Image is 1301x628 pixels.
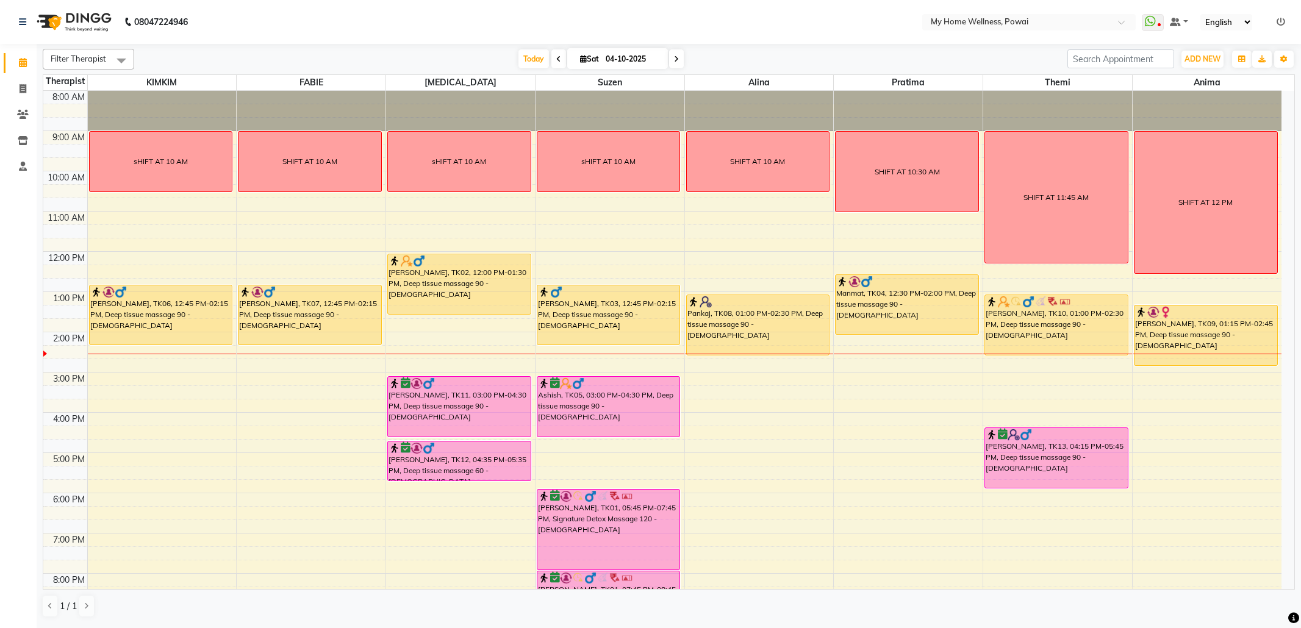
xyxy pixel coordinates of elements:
[836,275,978,334] div: Manmat, TK04, 12:30 PM-02:00 PM, Deep tissue massage 90 - [DEMOGRAPHIC_DATA]
[685,75,834,90] span: Alina
[134,5,188,39] b: 08047224946
[388,377,531,437] div: [PERSON_NAME], TK11, 03:00 PM-04:30 PM, Deep tissue massage 90 - [DEMOGRAPHIC_DATA]
[983,75,1132,90] span: Themi
[51,54,106,63] span: Filter Therapist
[31,5,115,39] img: logo
[50,91,87,104] div: 8:00 AM
[51,574,87,587] div: 8:00 PM
[537,571,680,610] div: [PERSON_NAME], TK01, 07:45 PM-08:45 PM, Signature Detox Massage 60 - [DEMOGRAPHIC_DATA]
[388,441,531,480] div: [PERSON_NAME], TK12, 04:35 PM-05:35 PM, Deep tissue massage 60 - [DEMOGRAPHIC_DATA]
[50,131,87,144] div: 9:00 AM
[134,156,188,167] div: sHIFT AT 10 AM
[537,285,680,344] div: [PERSON_NAME], TK03, 12:45 PM-02:15 PM, Deep tissue massage 90 - [DEMOGRAPHIC_DATA]
[687,295,830,355] div: Pankaj, TK08, 01:00 PM-02:30 PM, Deep tissue massage 90 - [DEMOGRAPHIC_DATA]
[1181,51,1224,68] button: ADD NEW
[51,373,87,385] div: 3:00 PM
[1023,192,1089,203] div: SHIFT AT 11:45 AM
[51,332,87,345] div: 2:00 PM
[51,453,87,466] div: 5:00 PM
[432,156,486,167] div: sHIFT AT 10 AM
[985,428,1128,488] div: [PERSON_NAME], TK13, 04:15 PM-05:45 PM, Deep tissue massage 90 - [DEMOGRAPHIC_DATA]
[46,252,87,265] div: 12:00 PM
[43,75,87,88] div: Therapist
[386,75,535,90] span: [MEDICAL_DATA]
[537,377,680,437] div: Ashish, TK05, 03:00 PM-04:30 PM, Deep tissue massage 90 - [DEMOGRAPHIC_DATA]
[577,54,602,63] span: Sat
[51,413,87,426] div: 4:00 PM
[238,285,381,344] div: [PERSON_NAME], TK07, 12:45 PM-02:15 PM, Deep tissue massage 90 - [DEMOGRAPHIC_DATA]
[51,292,87,305] div: 1:00 PM
[1134,305,1277,365] div: [PERSON_NAME], TK09, 01:15 PM-02:45 PM, Deep tissue massage 90 - [DEMOGRAPHIC_DATA]
[388,254,531,314] div: [PERSON_NAME], TK02, 12:00 PM-01:30 PM, Deep tissue massage 90 - [DEMOGRAPHIC_DATA]
[518,49,549,68] span: Today
[875,166,940,177] div: SHIFT AT 10:30 AM
[1178,197,1233,208] div: SHIFT AT 12 PM
[282,156,337,167] div: SHIFT AT 10 AM
[45,212,87,224] div: 11:00 AM
[537,490,680,569] div: [PERSON_NAME], TK01, 05:45 PM-07:45 PM, Signature Detox Massage 120 - [DEMOGRAPHIC_DATA]
[45,171,87,184] div: 10:00 AM
[602,50,663,68] input: 2025-10-04
[237,75,385,90] span: FABIE
[536,75,684,90] span: Suzen
[51,493,87,506] div: 6:00 PM
[88,75,237,90] span: KIMKIM
[581,156,636,167] div: sHIFT AT 10 AM
[1067,49,1174,68] input: Search Appointment
[834,75,983,90] span: Pratima
[1133,75,1281,90] span: Anima
[51,533,87,546] div: 7:00 PM
[1185,54,1220,63] span: ADD NEW
[985,295,1128,355] div: [PERSON_NAME], TK10, 01:00 PM-02:30 PM, Deep tissue massage 90 - [DEMOGRAPHIC_DATA]
[730,156,785,167] div: SHIFT AT 10 AM
[90,285,232,344] div: [PERSON_NAME], TK06, 12:45 PM-02:15 PM, Deep tissue massage 90 - [DEMOGRAPHIC_DATA]
[60,600,77,613] span: 1 / 1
